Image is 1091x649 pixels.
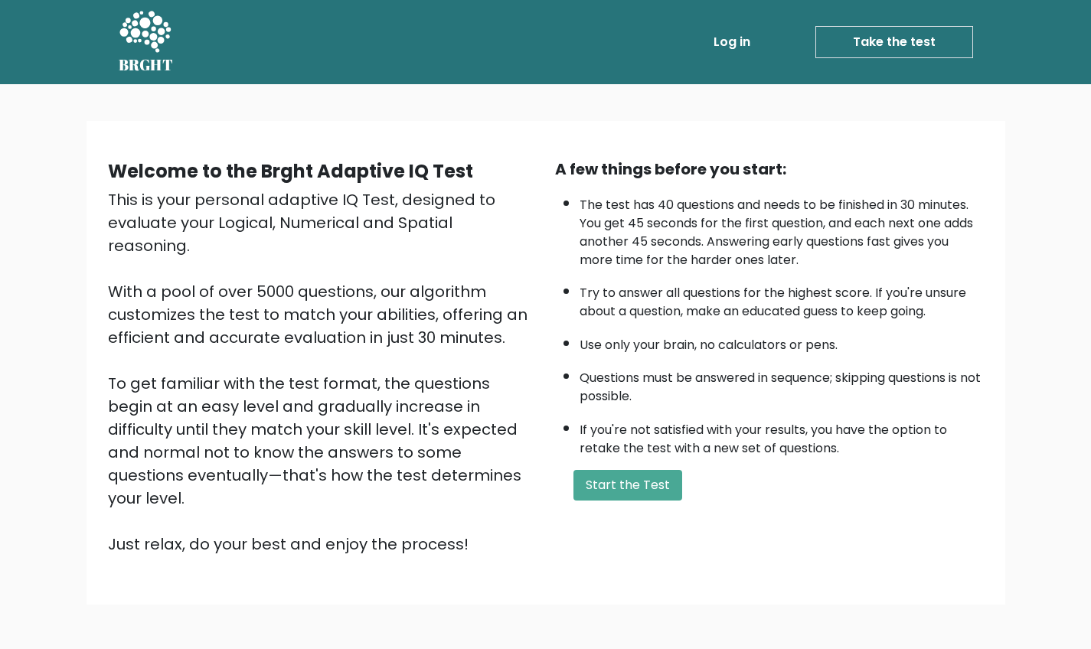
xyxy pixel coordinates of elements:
div: A few things before you start: [555,158,984,181]
li: Questions must be answered in sequence; skipping questions is not possible. [580,361,984,406]
li: Try to answer all questions for the highest score. If you're unsure about a question, make an edu... [580,276,984,321]
li: The test has 40 questions and needs to be finished in 30 minutes. You get 45 seconds for the firs... [580,188,984,269]
a: BRGHT [119,6,174,78]
button: Start the Test [573,470,682,501]
b: Welcome to the Brght Adaptive IQ Test [108,158,473,184]
a: Take the test [815,26,973,58]
li: If you're not satisfied with your results, you have the option to retake the test with a new set ... [580,413,984,458]
h5: BRGHT [119,56,174,74]
div: This is your personal adaptive IQ Test, designed to evaluate your Logical, Numerical and Spatial ... [108,188,537,556]
li: Use only your brain, no calculators or pens. [580,328,984,354]
a: Log in [707,27,756,57]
